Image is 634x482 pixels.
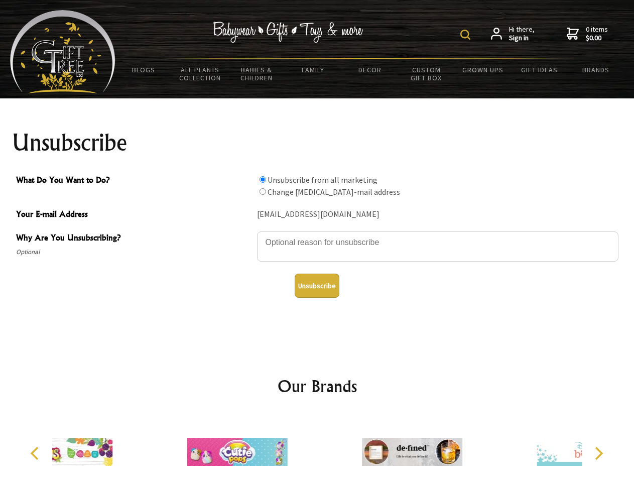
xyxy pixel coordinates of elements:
[16,246,252,258] span: Optional
[568,59,624,80] a: Brands
[268,175,377,185] label: Unsubscribe from all marketing
[228,59,285,88] a: Babies & Children
[285,59,342,80] a: Family
[257,207,618,222] div: [EMAIL_ADDRESS][DOMAIN_NAME]
[20,374,614,398] h2: Our Brands
[295,274,339,298] button: Unsubscribe
[12,131,622,155] h1: Unsubscribe
[257,231,618,262] textarea: Why Are You Unsubscribing?
[509,25,535,43] span: Hi there,
[509,34,535,43] strong: Sign in
[16,208,252,222] span: Your E-mail Address
[511,59,568,80] a: Gift Ideas
[454,59,511,80] a: Grown Ups
[586,25,608,43] span: 0 items
[491,25,535,43] a: Hi there,Sign in
[260,188,266,195] input: What Do You Want to Do?
[16,174,252,188] span: What Do You Want to Do?
[341,59,398,80] a: Decor
[172,59,229,88] a: All Plants Collection
[587,442,609,464] button: Next
[16,231,252,246] span: Why Are You Unsubscribing?
[268,187,400,197] label: Change [MEDICAL_DATA]-mail address
[115,59,172,80] a: BLOGS
[398,59,455,88] a: Custom Gift Box
[460,30,470,40] img: product search
[25,442,47,464] button: Previous
[567,25,608,43] a: 0 items$0.00
[586,34,608,43] strong: $0.00
[260,176,266,183] input: What Do You Want to Do?
[213,22,363,43] img: Babywear - Gifts - Toys & more
[10,10,115,93] img: Babyware - Gifts - Toys and more...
